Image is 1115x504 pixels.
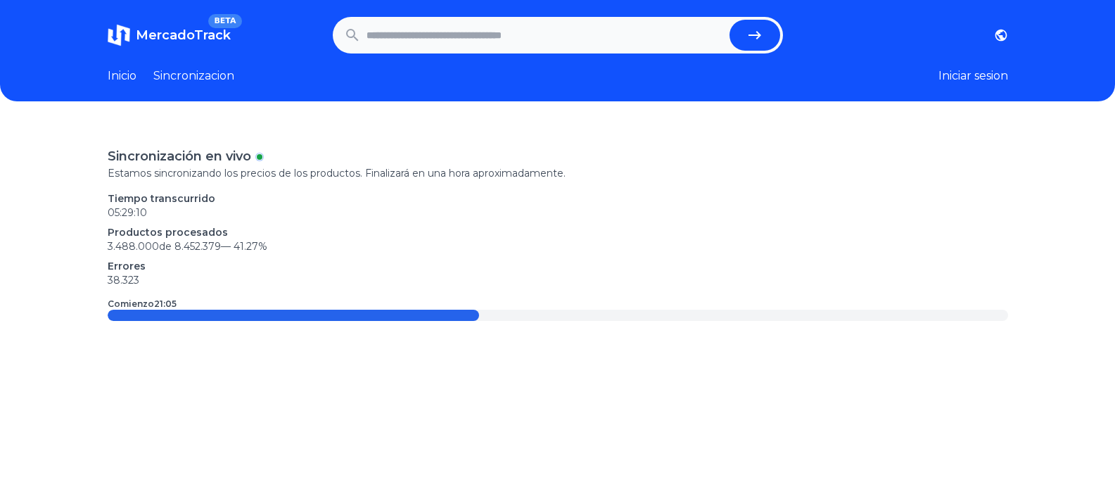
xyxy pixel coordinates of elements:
span: MercadoTrack [136,27,231,43]
a: Sincronizacion [153,68,234,84]
p: 3.488.000 de 8.452.379 — [108,239,1008,253]
p: Productos procesados [108,225,1008,239]
p: 38.323 [108,273,1008,287]
a: Inicio [108,68,136,84]
time: 05:29:10 [108,206,147,219]
button: Iniciar sesion [938,68,1008,84]
p: Estamos sincronizando los precios de los productos. Finalizará en una hora aproximadamente. [108,166,1008,180]
span: BETA [208,14,241,28]
p: Comienzo [108,298,177,310]
a: MercadoTrackBETA [108,24,231,46]
img: MercadoTrack [108,24,130,46]
time: 21:05 [154,298,177,309]
span: 41.27 % [234,240,267,253]
p: Sincronización en vivo [108,146,251,166]
p: Tiempo transcurrido [108,191,1008,206]
p: Errores [108,259,1008,273]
